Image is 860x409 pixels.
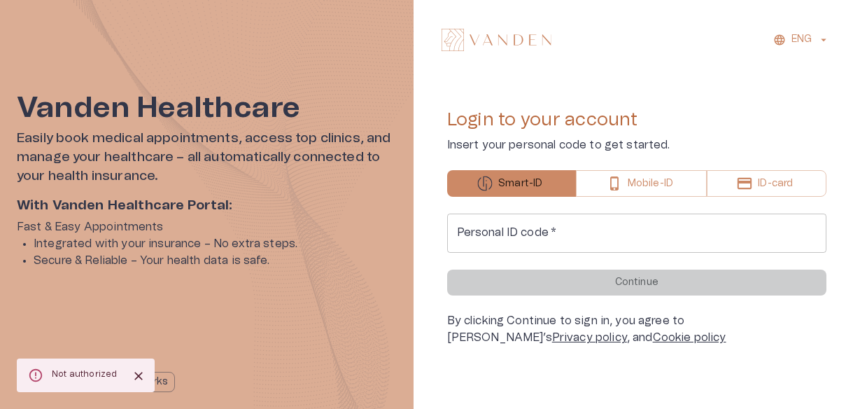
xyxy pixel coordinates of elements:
div: By clicking Continue to sign in, you agree to [PERSON_NAME]’s , and [447,312,827,346]
a: Cookie policy [653,332,726,343]
p: ENG [791,32,812,47]
p: ID-card [758,176,793,191]
p: Smart-ID [498,176,542,191]
button: Close [128,366,149,387]
button: ENG [771,29,832,50]
button: ID-card [707,170,826,197]
button: Mobile-ID [576,170,707,197]
iframe: Help widget launcher [751,345,860,384]
div: Not authorized [52,363,117,388]
p: Insert your personal code to get started. [447,137,827,153]
button: Smart-ID [447,170,577,197]
a: Privacy policy [552,332,627,343]
p: Mobile-ID [628,176,673,191]
h4: Login to your account [447,109,827,131]
img: Vanden logo [442,29,551,51]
